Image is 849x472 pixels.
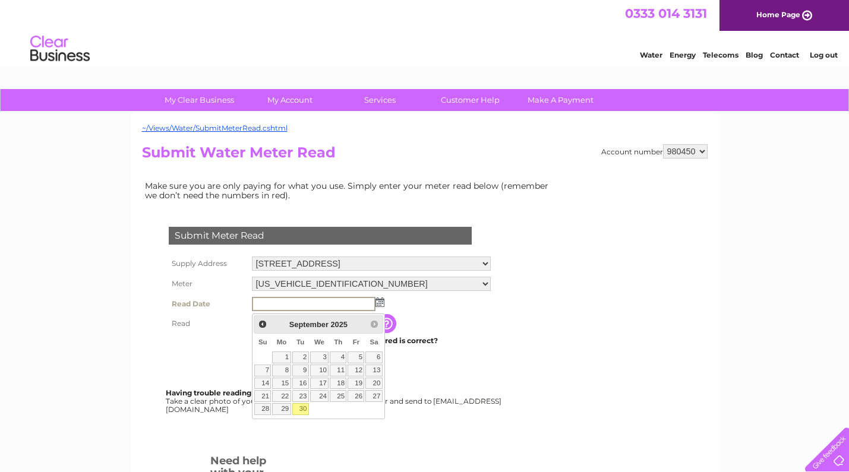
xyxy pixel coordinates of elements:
[258,338,267,346] span: Sunday
[601,144,708,159] div: Account number
[365,378,382,389] a: 20
[365,365,382,376] a: 13
[310,365,329,376] a: 10
[272,390,291,402] a: 22
[292,403,309,415] a: 30
[272,378,291,389] a: 15
[142,144,708,167] h2: Submit Water Meter Read
[377,314,399,333] input: Information
[348,365,364,376] a: 12
[292,365,309,376] a: 9
[241,89,339,111] a: My Account
[142,178,558,203] td: Make sure you are only paying for what you use. Simply enter your meter read below (remember we d...
[310,351,329,363] a: 3
[166,389,503,413] div: Take a clear photo of your readings, tell us which supply it's for and send to [EMAIL_ADDRESS][DO...
[310,378,329,389] a: 17
[254,390,271,402] a: 21
[348,378,364,389] a: 19
[296,338,304,346] span: Tuesday
[746,50,763,59] a: Blog
[166,294,249,314] th: Read Date
[770,50,799,59] a: Contact
[353,338,360,346] span: Friday
[166,274,249,294] th: Meter
[272,365,291,376] a: 8
[330,365,346,376] a: 11
[330,378,346,389] a: 18
[370,338,378,346] span: Saturday
[330,351,346,363] a: 4
[289,320,329,329] span: September
[169,227,472,245] div: Submit Meter Read
[150,89,248,111] a: My Clear Business
[166,314,249,333] th: Read
[512,89,610,111] a: Make A Payment
[640,50,662,59] a: Water
[625,6,707,21] a: 0333 014 3131
[258,319,267,329] span: Prev
[166,388,299,397] b: Having trouble reading your meter?
[272,351,291,363] a: 1
[314,338,324,346] span: Wednesday
[365,351,382,363] a: 6
[365,390,382,402] a: 27
[272,403,291,415] a: 29
[292,351,309,363] a: 2
[334,338,342,346] span: Thursday
[348,351,364,363] a: 5
[254,378,271,389] a: 14
[30,31,90,67] img: logo.png
[254,365,271,376] a: 7
[375,297,384,307] img: ...
[810,50,838,59] a: Log out
[142,123,288,132] a: ~/Views/Water/SubmitMeterRead.cshtml
[254,403,271,415] a: 28
[330,320,347,329] span: 2025
[703,50,738,59] a: Telecoms
[277,338,287,346] span: Monday
[144,7,706,58] div: Clear Business is a trading name of Verastar Limited (registered in [GEOGRAPHIC_DATA] No. 3667643...
[292,390,309,402] a: 23
[670,50,696,59] a: Energy
[330,390,346,402] a: 25
[348,390,364,402] a: 26
[292,378,309,389] a: 16
[249,333,494,349] td: Are you sure the read you have entered is correct?
[255,317,269,331] a: Prev
[421,89,519,111] a: Customer Help
[310,390,329,402] a: 24
[331,89,429,111] a: Services
[166,254,249,274] th: Supply Address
